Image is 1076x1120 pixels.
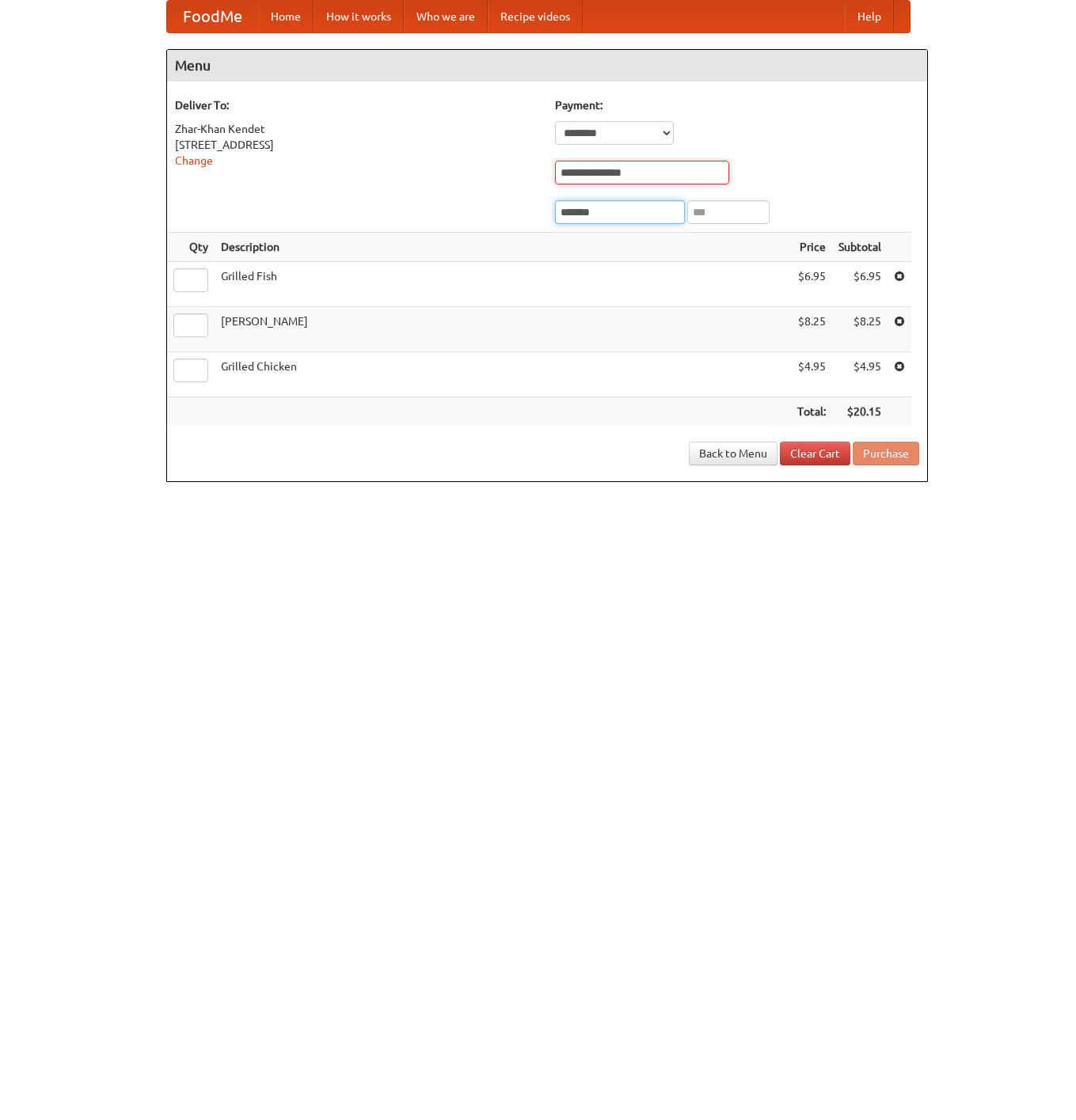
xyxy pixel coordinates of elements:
[832,352,888,397] td: $4.95
[215,262,791,307] td: Grilled Fish
[215,307,791,352] td: [PERSON_NAME]
[258,1,314,32] a: Home
[175,154,213,167] a: Change
[853,442,919,465] button: Purchase
[791,397,832,427] th: Total:
[488,1,583,32] a: Recipe videos
[167,1,258,32] a: FoodMe
[791,352,832,397] td: $4.95
[167,50,927,82] h4: Menu
[314,1,404,32] a: How it works
[791,307,832,352] td: $8.25
[555,97,919,113] h5: Payment:
[832,233,888,262] th: Subtotal
[832,307,888,352] td: $8.25
[791,233,832,262] th: Price
[832,397,888,427] th: $20.15
[689,442,778,465] a: Back to Menu
[175,97,539,113] h5: Deliver To:
[780,442,850,465] a: Clear Cart
[791,262,832,307] td: $6.95
[832,262,888,307] td: $6.95
[167,233,215,262] th: Qty
[215,233,791,262] th: Description
[175,137,539,153] div: [STREET_ADDRESS]
[404,1,488,32] a: Who we are
[845,1,894,32] a: Help
[215,352,791,397] td: Grilled Chicken
[175,121,539,137] div: Zhar-Khan Kendet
